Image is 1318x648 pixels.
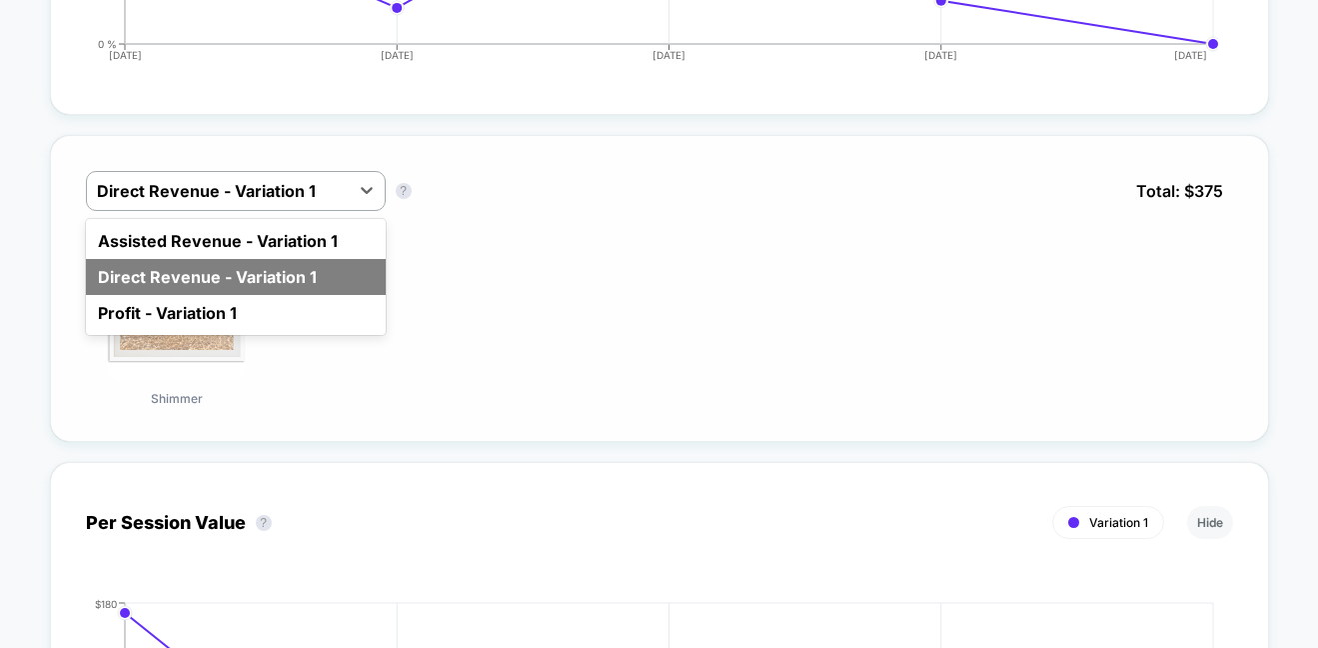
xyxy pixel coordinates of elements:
div: Direct Revenue - Variation 1 [86,259,386,295]
button: ? [396,183,412,199]
tspan: [DATE] [109,49,142,61]
span: Variation 1 [1089,515,1148,530]
tspan: [DATE] [1174,49,1207,61]
tspan: 0 % [98,37,117,49]
tspan: [DATE] [653,49,685,61]
button: ? [256,515,272,531]
button: Hide [1187,506,1233,539]
tspan: $180 [95,597,117,609]
tspan: [DATE] [924,49,957,61]
div: Assisted Revenue - Variation 1 [86,223,386,259]
span: Total: $ 375 [1126,171,1233,211]
div: Profit - Variation 1 [86,295,386,331]
span: Shimmer [151,391,203,406]
tspan: [DATE] [381,49,414,61]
